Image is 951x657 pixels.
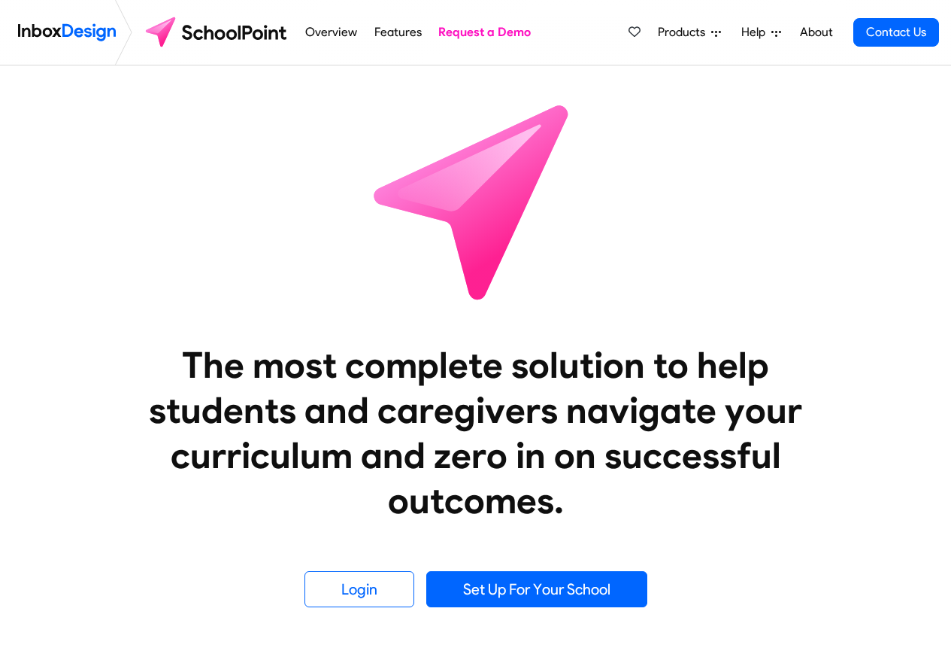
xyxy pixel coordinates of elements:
[301,17,362,47] a: Overview
[304,571,414,607] a: Login
[119,342,833,523] heading: The most complete solution to help students and caregivers navigate your curriculum and zero in o...
[426,571,647,607] a: Set Up For Your School
[795,17,837,47] a: About
[370,17,426,47] a: Features
[853,18,939,47] a: Contact Us
[138,14,297,50] img: schoolpoint logo
[435,17,535,47] a: Request a Demo
[741,23,771,41] span: Help
[341,65,611,336] img: icon_schoolpoint.svg
[652,17,727,47] a: Products
[658,23,711,41] span: Products
[735,17,787,47] a: Help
